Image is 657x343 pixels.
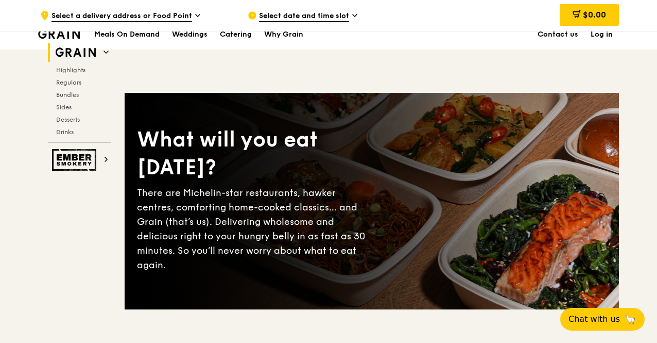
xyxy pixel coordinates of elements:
[51,11,192,22] span: Select a delivery address or Food Point
[56,116,80,123] span: Desserts
[56,79,81,86] span: Regulars
[94,29,160,40] h1: Meals On Demand
[56,104,72,111] span: Sides
[172,19,208,50] div: Weddings
[166,19,214,50] a: Weddings
[56,67,85,74] span: Highlights
[584,19,619,50] a: Log in
[264,19,303,50] div: Why Grain
[568,313,620,325] span: Chat with us
[258,19,309,50] a: Why Grain
[137,186,372,272] div: There are Michelin-star restaurants, hawker centres, comforting home-cooked classics… and Grain (...
[259,11,349,22] span: Select date and time slot
[220,19,252,50] div: Catering
[531,19,584,50] a: Contact us
[214,19,258,50] a: Catering
[560,308,645,331] button: Chat with us🦙
[624,313,636,325] span: 🦙
[52,43,99,62] img: Grain web logo
[56,128,74,136] span: Drinks
[583,10,606,20] span: $0.00
[56,91,79,99] span: Bundles
[137,126,372,182] div: What will you eat [DATE]?
[52,149,99,171] img: Ember Smokery web logo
